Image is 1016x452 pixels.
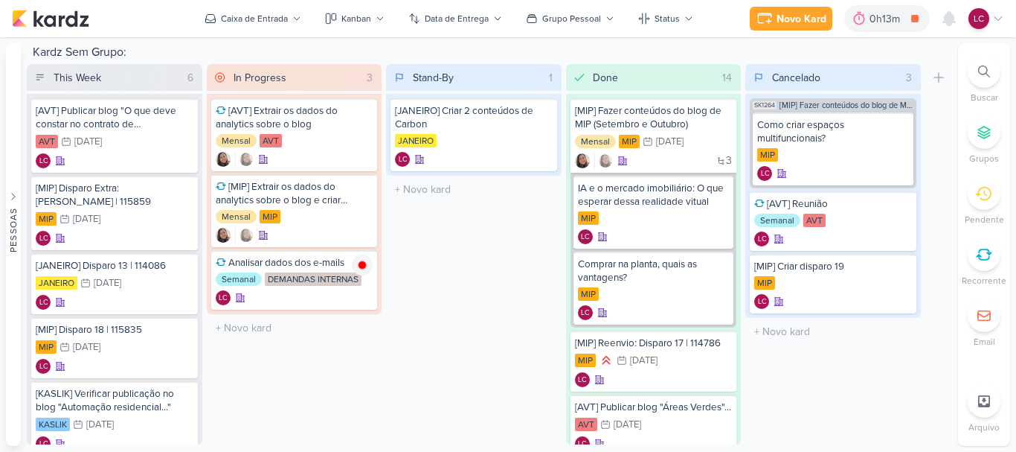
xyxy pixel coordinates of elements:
div: MIP [260,210,280,223]
div: [AVT] Publicar blog "Áreas Verdes"... [575,401,733,414]
div: [DATE] [630,356,657,366]
div: MIP [757,148,778,162]
p: LC [39,363,48,371]
p: LC [39,441,48,448]
div: MIP [578,211,599,225]
img: Sharlene Khoury [216,228,231,243]
p: Arquivo [968,421,1000,434]
div: MIP [36,212,57,226]
div: Criador(a): Laís Costa [36,295,51,310]
li: Ctrl + F [958,55,1010,104]
div: KASLIK [36,418,70,431]
div: IA e o mercado imobiliário: O que esperar dessa realidade vitual [578,182,730,209]
div: MIP [619,135,640,148]
div: Laís Costa [36,153,51,168]
div: 0h13m [869,11,904,27]
div: MIP [575,354,596,367]
div: [DATE] [73,343,100,352]
p: LC [39,158,48,165]
div: 14 [716,70,738,86]
div: Criador(a): Laís Costa [575,372,590,387]
div: Laís Costa [968,8,989,29]
p: LC [578,377,586,384]
div: Colaboradores: Sharlene Khoury [594,153,613,168]
div: [DATE] [614,420,641,430]
div: [DATE] [74,137,102,147]
div: Colaboradores: Sharlene Khoury [235,228,254,243]
div: Mensal [216,210,257,223]
div: AVT [575,418,597,431]
div: Novo Kard [777,11,826,27]
div: Criador(a): Sharlene Khoury [575,153,590,168]
div: [DATE] [94,278,121,288]
div: Prioridade Alta [599,353,614,368]
div: Criador(a): Laís Costa [216,290,231,305]
div: [DATE] [656,137,684,147]
input: + Novo kard [389,179,559,200]
div: Colaboradores: Sharlene Khoury [235,152,254,167]
div: Pessoas [7,207,20,252]
div: [AVT] Extrair os dados do analytics sobre o blog [216,104,373,131]
div: Criador(a): Laís Costa [754,294,769,309]
div: Laís Costa [578,305,593,320]
div: Criador(a): Laís Costa [36,436,51,451]
p: LC [758,299,766,306]
div: Analisar dados dos e-mails [216,256,373,270]
p: Buscar [971,91,998,104]
div: Criador(a): Sharlene Khoury [216,228,231,243]
div: [MIP] Fazer conteúdos do blog de MIP (Setembro e Outubro) [575,104,733,131]
img: Sharlene Khoury [216,152,231,167]
div: [MIP] Reenvio: Disparo 17 | 114786 [575,337,733,350]
img: Sharlene Khoury [598,153,613,168]
p: LC [761,171,769,178]
div: Criador(a): Laís Costa [754,232,769,246]
div: Laís Costa [36,359,51,374]
button: Pessoas [6,43,21,446]
div: 1 [543,70,559,86]
img: kardz.app [12,10,89,28]
div: [AVT] Reunião [754,197,912,211]
img: tracking [352,255,373,276]
p: LC [578,441,586,448]
div: Criador(a): Sharlene Khoury [216,152,231,167]
div: [DATE] [86,420,114,430]
span: [MIP] Fazer conteúdos do blog de MIP (Setembro e Outubro) [779,101,913,109]
p: LC [581,310,589,317]
p: LC [219,295,227,302]
div: Semanal [216,273,262,286]
div: MIP [578,287,599,301]
div: Laís Costa [575,436,590,451]
span: SK1264 [753,101,777,109]
input: + Novo kard [210,317,379,339]
div: Criador(a): Laís Costa [578,229,593,244]
div: Criador(a): Laís Costa [36,359,51,374]
div: Criador(a): Laís Costa [36,153,51,168]
div: 6 [181,70,199,86]
div: Mensal [575,135,616,148]
div: [MIP] Disparo Extra: Martim Cobertura | 115859 [36,182,193,209]
img: Sharlene Khoury [239,228,254,243]
div: JANEIRO [36,276,77,290]
div: Laís Costa [36,295,51,310]
div: MIP [36,340,57,354]
div: MIP [754,276,775,290]
div: Comprar na planta, quais as vantagens? [578,258,730,284]
p: LC [758,236,766,243]
div: Laís Costa [395,152,410,167]
div: 3 [900,70,918,86]
p: LC [974,12,984,25]
input: + Novo kard [748,321,918,343]
div: Laís Costa [757,166,772,181]
div: Laís Costa [578,229,593,244]
div: [MIP] Disparo 18 | 115835 [36,323,193,337]
div: Laís Costa [36,231,51,246]
div: Criador(a): Laís Costa [36,231,51,246]
div: Kardz Sem Grupo: [27,43,952,64]
div: Laís Costa [216,290,231,305]
p: LC [39,299,48,307]
div: DEMANDAS INTERNAS [265,273,361,286]
img: Sharlene Khoury [239,152,254,167]
div: Mensal [216,134,257,147]
div: AVT [260,134,282,147]
div: Criador(a): Laís Costa [575,436,590,451]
